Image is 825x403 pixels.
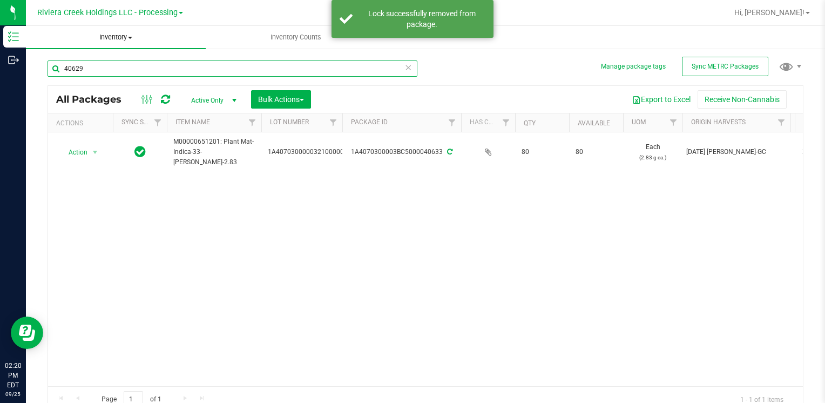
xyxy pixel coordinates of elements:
[351,118,388,126] a: Package ID
[37,8,178,17] span: Riviera Creek Holdings LLC - Processing
[56,93,132,105] span: All Packages
[5,361,21,390] p: 02:20 PM EDT
[630,152,676,163] p: (2.83 g ea.)
[26,32,206,42] span: Inventory
[59,145,88,160] span: Action
[625,90,698,109] button: Export to Excel
[256,32,336,42] span: Inventory Counts
[341,147,463,157] div: 1A4070300003BC5000040633
[445,148,452,156] span: Sync from Compliance System
[773,113,790,132] a: Filter
[578,119,610,127] a: Available
[443,113,461,132] a: Filter
[324,113,342,132] a: Filter
[244,113,261,132] a: Filter
[175,118,210,126] a: Item Name
[149,113,167,132] a: Filter
[270,118,309,126] a: Lot Number
[206,26,386,49] a: Inventory Counts
[11,317,43,349] iframe: Resource center
[258,95,304,104] span: Bulk Actions
[359,8,485,30] div: Lock successfully removed from package.
[601,62,666,71] button: Manage package tags
[630,142,676,163] span: Each
[665,113,682,132] a: Filter
[461,113,515,132] th: Has COA
[89,145,102,160] span: select
[497,113,515,132] a: Filter
[121,118,163,126] a: Sync Status
[698,90,787,109] button: Receive Non-Cannabis
[524,119,536,127] a: Qty
[26,26,206,49] a: Inventory
[8,31,19,42] inline-svg: Inventory
[691,118,746,126] a: Origin Harvests
[48,61,417,77] input: Search Package ID, Item Name, SKU, Lot or Part Number...
[632,118,646,126] a: UOM
[8,55,19,65] inline-svg: Outbound
[5,390,21,398] p: 09/25
[734,8,804,17] span: Hi, [PERSON_NAME]!
[404,61,412,75] span: Clear
[576,147,617,157] span: 80
[692,63,759,70] span: Sync METRC Packages
[56,119,109,127] div: Actions
[682,57,768,76] button: Sync METRC Packages
[268,147,359,157] span: 1A4070300000321000001177
[522,147,563,157] span: 80
[251,90,311,109] button: Bulk Actions
[134,144,146,159] span: In Sync
[173,137,255,168] span: M00000651201: Plant Mat-Indica-33-[PERSON_NAME]-2.83
[686,147,787,157] div: Value 1: 2025-07-07 Stambaugh-GC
